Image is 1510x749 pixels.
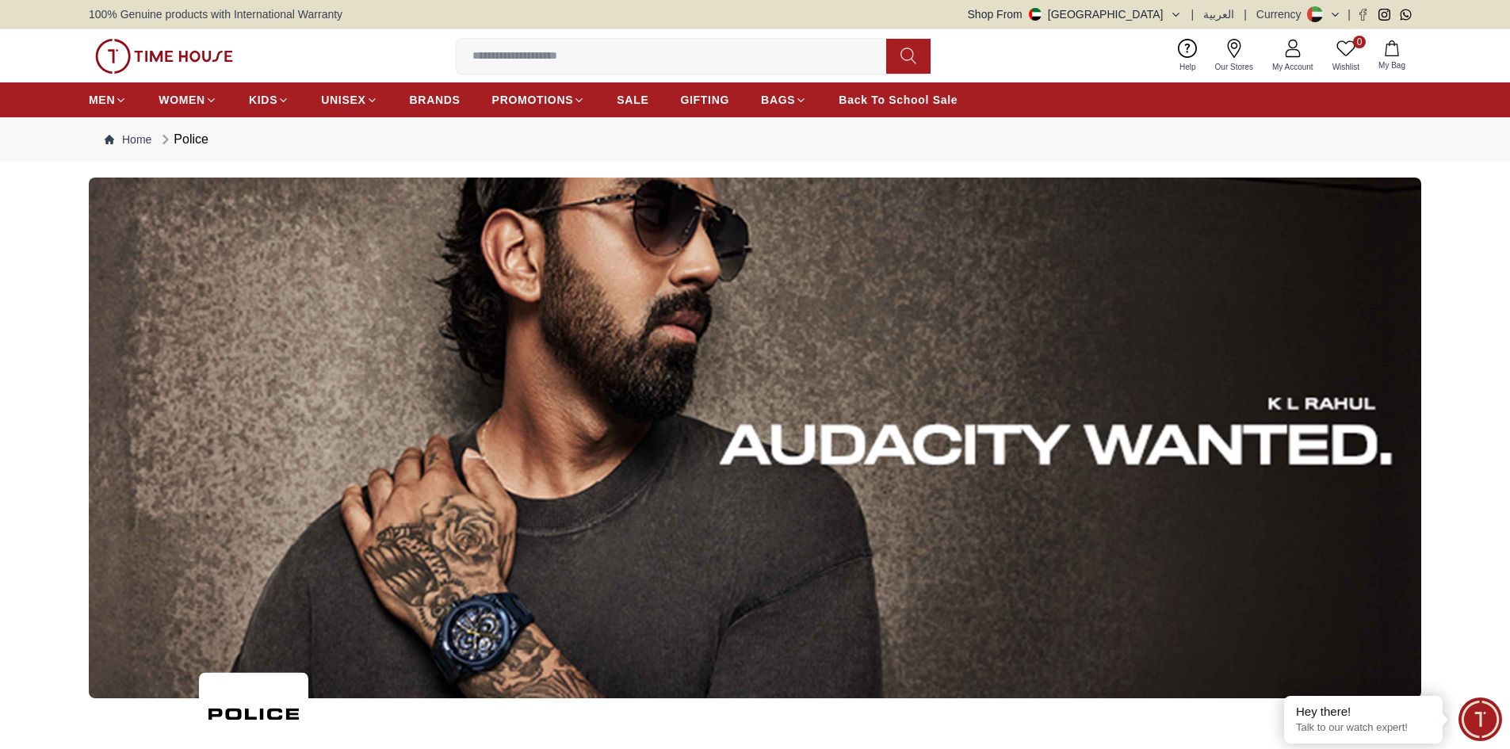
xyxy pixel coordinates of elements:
a: KIDS [249,86,289,114]
a: WOMEN [159,86,217,114]
span: Back To School Sale [839,92,958,108]
span: | [1348,6,1351,22]
span: | [1244,6,1247,22]
a: UNISEX [321,86,377,114]
img: United Arab Emirates [1029,8,1042,21]
a: Back To School Sale [839,86,958,114]
span: SALE [617,92,648,108]
div: Currency [1256,6,1308,22]
button: العربية [1203,6,1234,22]
a: Whatsapp [1400,9,1412,21]
a: BAGS [761,86,807,114]
a: Help [1170,36,1206,76]
span: KIDS [249,92,277,108]
span: Our Stores [1209,61,1260,73]
span: Wishlist [1326,61,1366,73]
span: PROMOTIONS [492,92,574,108]
button: Shop From[GEOGRAPHIC_DATA] [968,6,1182,22]
a: Instagram [1378,9,1390,21]
p: Talk to our watch expert! [1296,721,1431,735]
nav: Breadcrumb [89,117,1421,162]
span: My Account [1266,61,1320,73]
a: GIFTING [680,86,729,114]
div: Chat Widget [1458,697,1502,741]
span: | [1191,6,1195,22]
a: SALE [617,86,648,114]
a: MEN [89,86,127,114]
span: BAGS [761,92,795,108]
span: 0 [1353,36,1366,48]
span: WOMEN [159,92,205,108]
div: Hey there! [1296,704,1431,720]
span: MEN [89,92,115,108]
a: 0Wishlist [1323,36,1369,76]
span: My Bag [1372,59,1412,71]
a: Our Stores [1206,36,1263,76]
span: UNISEX [321,92,365,108]
a: BRANDS [410,86,461,114]
button: My Bag [1369,37,1415,75]
img: ... [89,178,1421,698]
img: ... [95,39,233,74]
div: Police [158,130,208,149]
span: GIFTING [680,92,729,108]
a: Facebook [1357,9,1369,21]
a: PROMOTIONS [492,86,586,114]
span: Help [1173,61,1202,73]
a: Home [105,132,151,147]
span: 100% Genuine products with International Warranty [89,6,342,22]
span: BRANDS [410,92,461,108]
